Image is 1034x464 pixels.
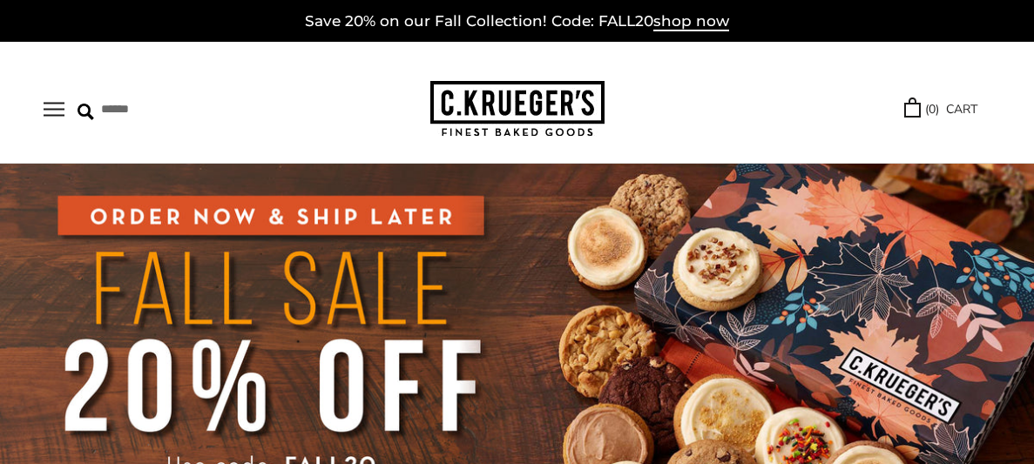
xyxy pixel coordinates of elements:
[653,12,729,31] span: shop now
[305,12,729,31] a: Save 20% on our Fall Collection! Code: FALL20shop now
[904,99,977,119] a: (0) CART
[430,81,605,138] img: C.KRUEGER'S
[78,96,272,123] input: Search
[44,102,64,117] button: Open navigation
[78,104,94,120] img: Search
